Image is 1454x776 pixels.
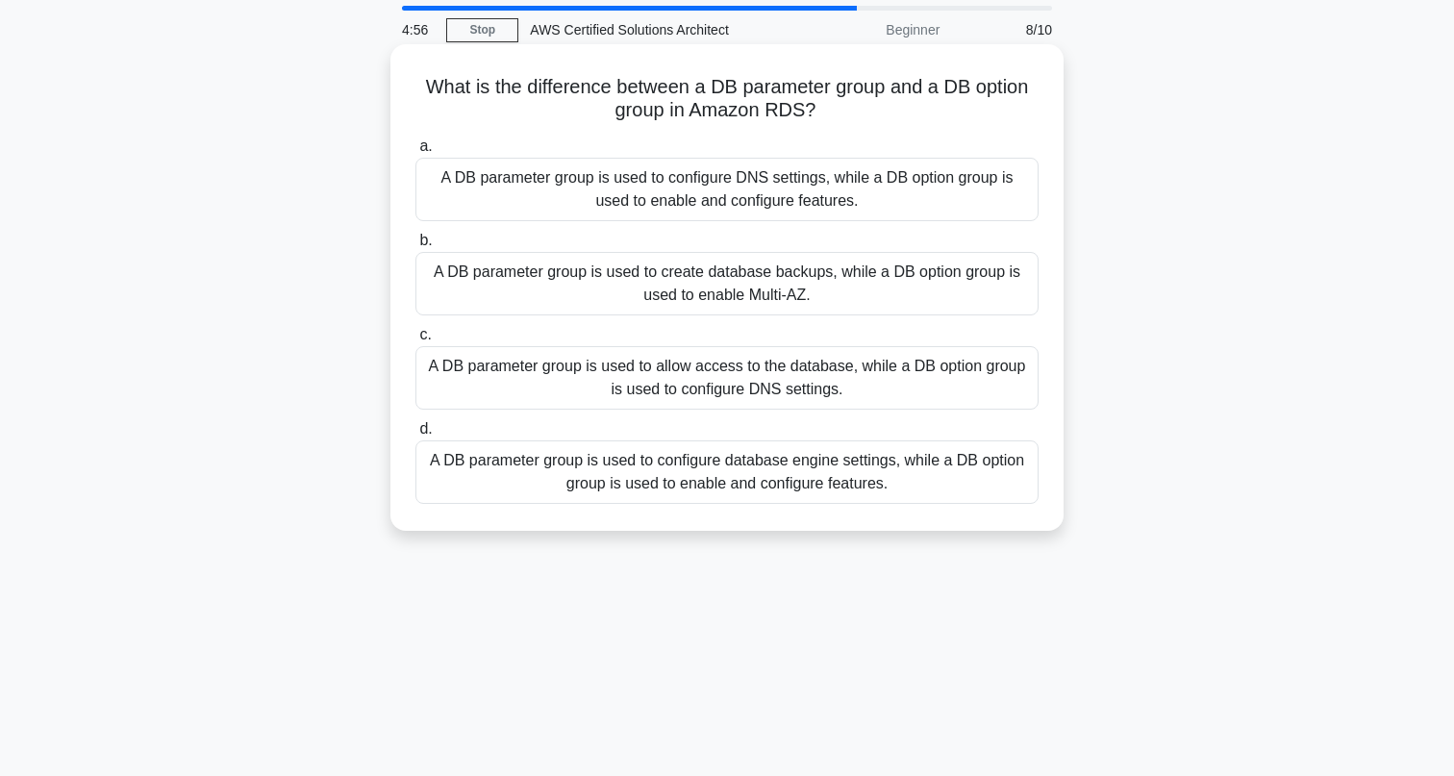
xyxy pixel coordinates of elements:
div: A DB parameter group is used to allow access to the database, while a DB option group is used to ... [415,346,1039,410]
h5: What is the difference between a DB parameter group and a DB option group in Amazon RDS? [414,75,1040,123]
span: b. [419,232,432,248]
div: AWS Certified Solutions Architect [518,11,783,49]
span: c. [419,326,431,342]
a: Stop [446,18,518,42]
div: 4:56 [390,11,446,49]
div: A DB parameter group is used to configure database engine settings, while a DB option group is us... [415,440,1039,504]
div: Beginner [783,11,951,49]
div: A DB parameter group is used to configure DNS settings, while a DB option group is used to enable... [415,158,1039,221]
span: a. [419,138,432,154]
div: 8/10 [951,11,1064,49]
span: d. [419,420,432,437]
div: A DB parameter group is used to create database backups, while a DB option group is used to enabl... [415,252,1039,315]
